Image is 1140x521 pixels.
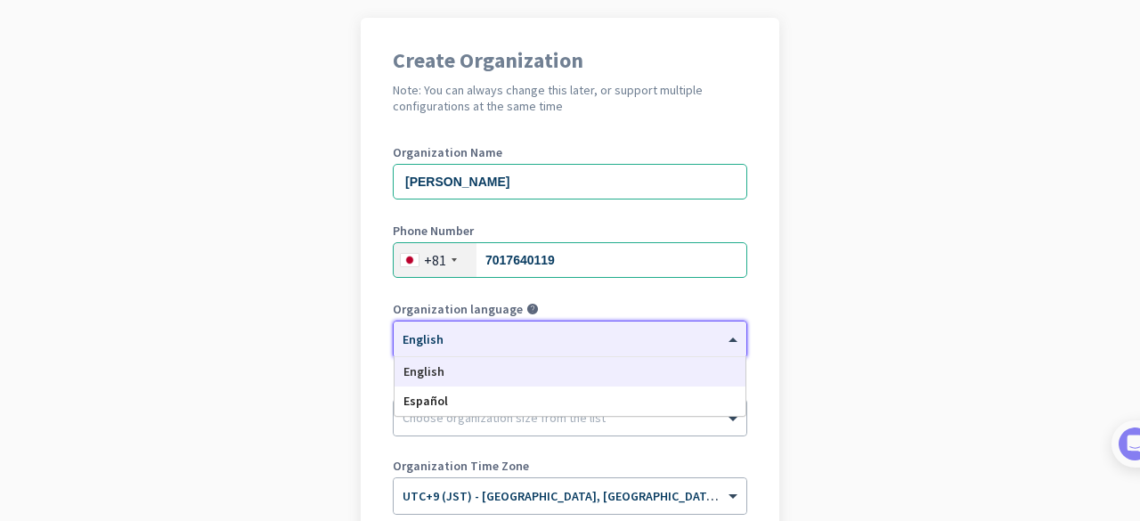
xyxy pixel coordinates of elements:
input: What is the name of your organization? [393,164,747,199]
label: Organization Time Zone [393,460,747,472]
label: Organization language [393,303,523,315]
input: 3-1234-5678 [393,242,747,278]
label: Organization Name [393,146,747,159]
div: Options List [395,357,745,416]
label: Phone Number [393,224,747,237]
label: Organization Size (Optional) [393,381,747,394]
h2: Note: You can always change this later, or support multiple configurations at the same time [393,82,747,114]
i: help [526,303,539,315]
span: Español [403,393,448,409]
h1: Create Organization [393,50,747,71]
span: English [403,363,444,379]
div: +81 [424,251,446,269]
